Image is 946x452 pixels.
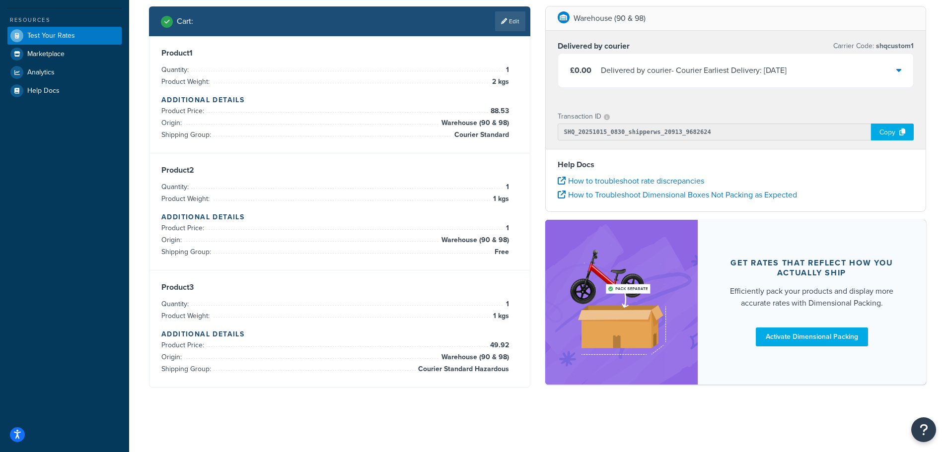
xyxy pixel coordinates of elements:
span: 1 [504,298,509,310]
span: Marketplace [27,50,65,59]
a: Test Your Rates [7,27,122,45]
div: Efficiently pack your products and display more accurate rates with Dimensional Packing. [722,285,903,309]
span: Quantity: [161,65,191,75]
div: Delivered by courier - Courier Earliest Delivery: [DATE] [601,64,787,77]
span: 1 [504,222,509,234]
span: Product Weight: [161,311,212,321]
span: Product Price: [161,340,207,350]
span: 88.53 [488,105,509,117]
p: Warehouse (90 & 98) [574,11,646,25]
span: Product Price: [161,223,207,233]
span: 49.92 [488,339,509,351]
p: Transaction ID [558,110,601,124]
span: £0.00 [570,65,591,76]
h3: Product 2 [161,165,518,175]
h3: Product 3 [161,282,518,292]
a: Edit [495,11,525,31]
h4: Additional Details [161,212,518,222]
span: Analytics [27,68,55,77]
a: Marketplace [7,45,122,63]
h3: Delivered by courier [558,41,630,51]
span: Product Weight: [161,194,212,204]
h3: Product 1 [161,48,518,58]
span: Help Docs [27,87,60,95]
span: Courier Standard [452,129,509,141]
a: Help Docs [7,82,122,100]
span: Shipping Group: [161,247,214,257]
span: 2 kgs [490,76,509,88]
h4: Additional Details [161,95,518,105]
span: Quantity: [161,182,191,192]
div: Get rates that reflect how you actually ship [722,258,903,278]
span: Origin: [161,118,184,128]
span: shqcustom1 [874,41,914,51]
span: 1 kgs [491,193,509,205]
span: Shipping Group: [161,129,214,140]
span: Shipping Group: [161,364,214,374]
span: Origin: [161,352,184,362]
div: Copy [871,124,914,140]
a: Analytics [7,64,122,81]
span: 1 [504,181,509,193]
a: Activate Dimensional Packing [756,327,868,346]
h4: Additional Details [161,329,518,339]
span: Product Weight: [161,76,212,87]
p: Carrier Code: [833,39,914,53]
span: Warehouse (90 & 98) [439,117,509,129]
span: Product Price: [161,106,207,116]
a: How to Troubleshoot Dimensional Boxes Not Packing as Expected [558,189,797,200]
span: Test Your Rates [27,32,75,40]
a: How to troubleshoot rate discrepancies [558,175,704,187]
span: Warehouse (90 & 98) [439,351,509,363]
span: Origin: [161,235,184,245]
span: 1 kgs [491,310,509,322]
span: Warehouse (90 & 98) [439,234,509,246]
div: Resources [7,16,122,24]
span: Free [492,246,509,258]
button: Open Resource Center [911,417,936,442]
img: feature-image-dim-d40ad3071a2b3c8e08177464837368e35600d3c5e73b18a22c1e4bb210dc32ac.png [560,235,683,369]
h4: Help Docs [558,159,914,171]
span: Quantity: [161,299,191,309]
span: 1 [504,64,509,76]
h2: Cart : [177,17,193,26]
span: Courier Standard Hazardous [416,363,509,375]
